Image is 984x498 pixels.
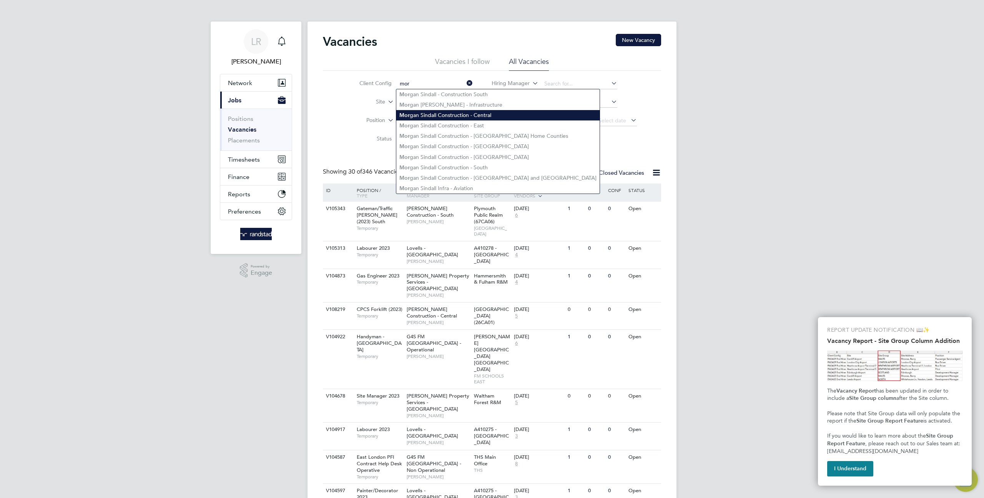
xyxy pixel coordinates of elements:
[228,97,241,104] span: Jobs
[576,169,644,176] label: Hide Closed Vacancies
[566,241,586,256] div: 1
[407,319,470,326] span: [PERSON_NAME]
[399,112,410,119] b: Mor
[251,37,261,47] span: LR
[399,122,410,129] b: Mor
[407,353,470,359] span: [PERSON_NAME]
[606,269,626,283] div: 0
[586,269,606,283] div: 0
[627,241,660,256] div: Open
[514,192,535,199] span: Vendors
[586,202,606,216] div: 0
[627,330,660,344] div: Open
[407,272,469,292] span: [PERSON_NAME] Property Services - [GEOGRAPHIC_DATA]
[357,426,390,433] span: Labourer 2023
[324,423,351,437] div: V104917
[228,126,256,133] a: Vacancies
[351,184,405,202] div: Position /
[396,183,600,194] li: gan Sindall Infra - Aviation
[324,484,351,498] div: V104597
[606,423,626,437] div: 0
[357,272,399,279] span: Gas Engineer 2023
[407,440,470,446] span: [PERSON_NAME]
[566,450,586,465] div: 1
[357,433,403,439] span: Temporary
[407,245,458,258] span: Lovells - [GEOGRAPHIC_DATA]
[407,413,470,419] span: [PERSON_NAME]
[357,192,367,199] span: Type
[474,306,509,326] span: [GEOGRAPHIC_DATA] (26CA01)
[228,79,252,87] span: Network
[357,474,403,480] span: Temporary
[220,29,292,66] a: Go to account details
[514,245,564,252] div: [DATE]
[399,102,410,108] b: Mor
[827,461,873,476] button: I Understand
[474,373,510,385] span: FM SCHOOLS EAST
[228,191,250,198] span: Reports
[357,252,403,258] span: Temporary
[407,258,470,264] span: [PERSON_NAME]
[474,333,510,372] span: [PERSON_NAME][GEOGRAPHIC_DATA] [GEOGRAPHIC_DATA]
[627,302,660,317] div: Open
[228,173,249,180] span: Finance
[347,135,392,142] label: Status
[514,461,519,467] span: 8
[407,205,454,218] span: [PERSON_NAME] Construction - South
[357,454,402,473] span: East London PFI Contract Help Desk Operative
[324,241,351,256] div: V105313
[220,57,292,66] span: Liam R
[627,184,660,197] div: Status
[566,269,586,283] div: 1
[357,399,403,406] span: Temporary
[228,156,260,163] span: Timesheets
[514,488,564,494] div: [DATE]
[357,313,403,319] span: Temporary
[324,184,351,197] div: ID
[586,389,606,403] div: 0
[514,313,519,319] span: 5
[357,306,402,313] span: CPCS Forklift (2023)
[251,270,272,276] span: Engage
[407,454,461,473] span: G4S FM [GEOGRAPHIC_DATA] - Non Operational
[407,292,470,298] span: [PERSON_NAME]
[827,433,955,447] strong: Site Group Report Feature
[827,410,962,424] span: Please note that Site Group data will only populate the report if the
[566,330,586,344] div: 1
[606,202,626,216] div: 0
[357,205,397,225] span: Gateman/Traffic [PERSON_NAME] (2023) South
[407,426,458,439] span: Lovells - [GEOGRAPHIC_DATA]
[474,272,508,286] span: Hammersmith & Fulham R&M
[509,57,549,71] li: All Vacancies
[827,337,962,344] h2: Vacancy Report - Site Group Column Addition
[606,302,626,317] div: 0
[399,164,410,171] b: Mor
[240,228,272,240] img: randstad-logo-retina.png
[357,279,403,285] span: Temporary
[514,252,519,258] span: 4
[514,306,564,313] div: [DATE]
[827,351,962,381] img: Site Group Column in Vacancy Report
[474,192,500,199] span: Site Group
[324,330,351,344] div: V104922
[923,418,952,424] span: is activated.
[856,418,923,424] strong: Site Group Report Feature
[586,484,606,498] div: 0
[606,450,626,465] div: 0
[348,168,362,175] span: 30 of
[849,395,896,401] strong: Site Group column
[324,302,351,317] div: V108219
[627,269,660,283] div: Open
[357,393,399,399] span: Site Manager 2023
[818,317,972,486] div: Vacancy Report - Site Group Column Addition
[347,80,392,87] label: Client Config
[396,120,600,131] li: gan Sindall Construction - East
[357,333,402,353] span: Handyman - [GEOGRAPHIC_DATA]
[566,202,586,216] div: 1
[396,162,600,173] li: gan Sindall Construction - South
[514,399,519,406] span: 5
[228,137,260,144] a: Placements
[324,202,351,216] div: V105343
[357,245,390,251] span: Labourer 2023
[396,89,600,100] li: gan Sindall - Construction South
